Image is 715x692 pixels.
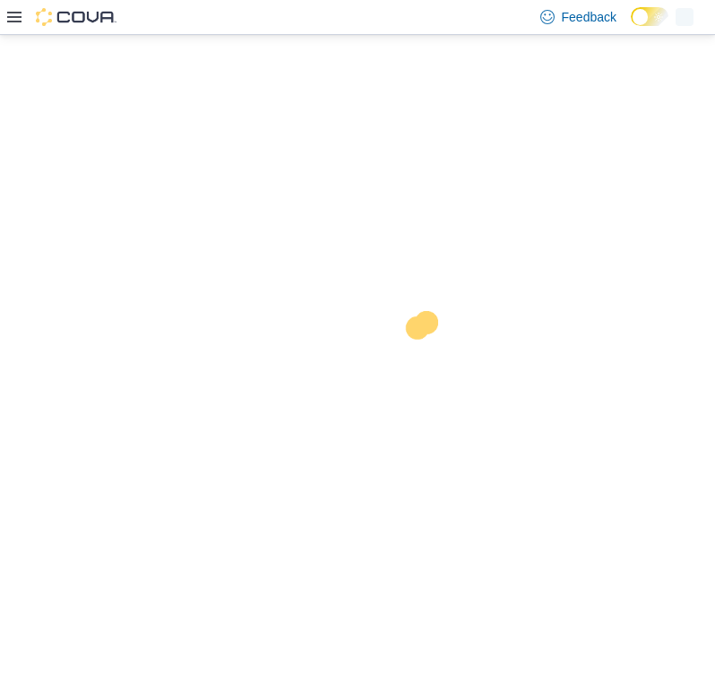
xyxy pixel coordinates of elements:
input: Dark Mode [631,7,668,26]
span: Feedback [562,8,616,26]
span: Dark Mode [631,26,632,27]
img: Cova [36,8,116,26]
img: cova-loader [357,298,492,432]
